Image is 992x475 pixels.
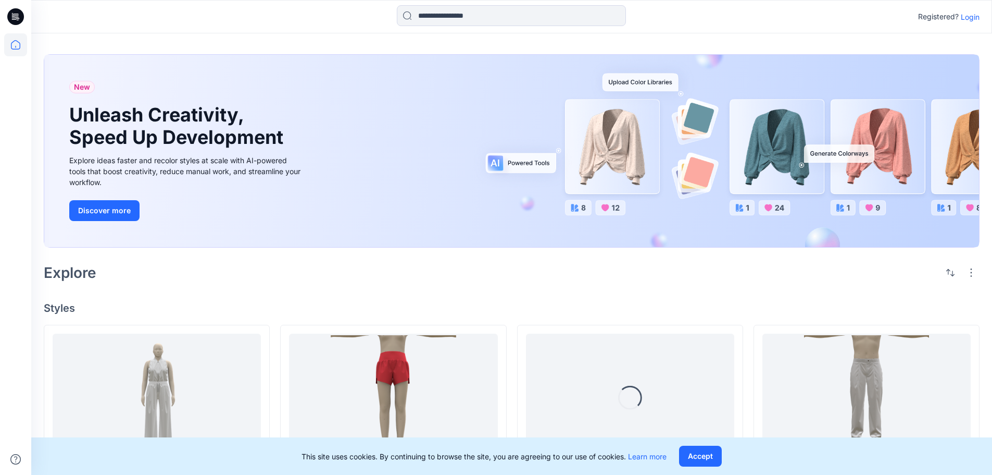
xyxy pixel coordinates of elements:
[628,452,667,461] a: Learn more
[918,10,959,23] p: Registered?
[302,451,667,462] p: This site uses cookies. By continuing to browse the site, you are agreeing to our use of cookies.
[961,11,980,22] p: Login
[69,104,288,149] h1: Unleash Creativity, Speed Up Development
[69,200,140,221] button: Discover more
[679,446,722,467] button: Accept
[74,81,90,93] span: New
[69,200,304,221] a: Discover more
[53,334,261,462] a: F26 Q3 WAX279
[44,302,980,314] h4: Styles
[44,264,96,281] h2: Explore
[289,334,497,462] a: S26 Q1 DAG16107NP
[762,334,971,462] a: S26 Q1 MGA4008
[69,155,304,188] div: Explore ideas faster and recolor styles at scale with AI-powered tools that boost creativity, red...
